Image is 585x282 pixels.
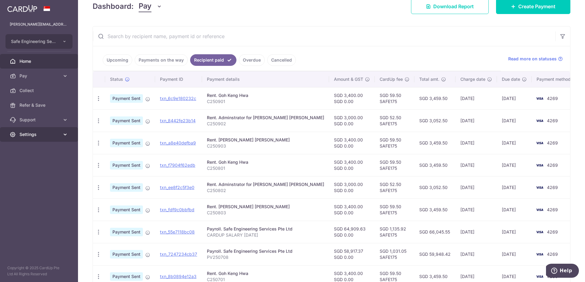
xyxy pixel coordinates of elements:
td: SGD 66,045.55 [414,221,456,243]
a: txn_f7904f62edb [160,162,195,168]
td: SGD 52.50 SAFE175 [375,176,414,198]
td: SGD 3,000.00 SGD 0.00 [329,109,375,132]
img: Bank Card [534,184,546,191]
a: Recipient paid [190,54,236,66]
p: PV250708 [207,254,324,260]
span: Payment Sent [110,161,143,170]
p: C250803 [207,210,324,216]
td: SGD 3,000.00 SGD 0.00 [329,176,375,198]
p: CARDUP SALARY [DATE] [207,232,324,238]
th: Payment method [532,71,578,87]
img: Bank Card [534,273,546,280]
p: C250903 [207,143,324,149]
span: Pay [139,1,151,12]
td: SGD 3,400.00 SGD 0.00 [329,154,375,176]
td: SGD 59.50 SAFE175 [375,154,414,176]
span: Charge date [460,76,485,82]
div: Rent. Goh Keng Hwa [207,270,324,277]
span: Amount & GST [334,76,363,82]
button: Safe Engineering Services Pte Ltd [5,34,73,49]
td: SGD 3,459.50 [414,198,456,221]
span: Payment Sent [110,183,143,192]
a: txn_a8e40defba9 [160,140,196,145]
td: SGD 3,052.50 [414,176,456,198]
span: Payment Sent [110,205,143,214]
button: Pay [139,1,162,12]
a: Payments on the way [135,54,188,66]
span: Safe Engineering Services Pte Ltd [11,38,56,45]
span: Collect [19,87,60,94]
td: SGD 59.50 SAFE175 [375,132,414,154]
span: 4269 [547,207,558,212]
a: txn_ee8f2c5f3e0 [160,185,194,190]
td: SGD 59.50 SAFE175 [375,198,414,221]
img: Bank Card [534,206,546,213]
span: 4269 [547,162,558,168]
span: Settings [19,131,60,137]
td: [DATE] [456,198,497,221]
td: SGD 3,400.00 SGD 0.00 [329,198,375,221]
a: Upcoming [103,54,132,66]
a: Overdue [239,54,265,66]
td: [DATE] [456,243,497,265]
td: SGD 3,400.00 SGD 0.00 [329,132,375,154]
span: Total amt. [419,76,439,82]
div: Rent. [PERSON_NAME] [PERSON_NAME] [207,204,324,210]
span: Refer & Save [19,102,60,108]
td: SGD 3,459.50 [414,154,456,176]
span: Pay [19,73,60,79]
p: C250802 [207,187,324,194]
img: Bank Card [534,139,546,147]
td: [DATE] [497,221,532,243]
td: [DATE] [456,132,497,154]
span: Payment Sent [110,272,143,281]
p: [PERSON_NAME][EMAIL_ADDRESS][DOMAIN_NAME] [10,21,68,27]
td: SGD 3,052.50 [414,109,456,132]
td: [DATE] [497,154,532,176]
td: [DATE] [456,109,497,132]
span: 4269 [547,140,558,145]
p: C250801 [207,165,324,171]
td: SGD 52.50 SAFE175 [375,109,414,132]
span: 4269 [547,118,558,123]
span: Payment Sent [110,116,143,125]
td: [DATE] [456,87,497,109]
div: Payroll. Safe Engineering Services Pte Ltd [207,248,324,254]
p: C250902 [207,121,324,127]
span: Payment Sent [110,228,143,236]
span: Create Payment [518,3,555,10]
td: SGD 59,948.42 [414,243,456,265]
td: [DATE] [497,176,532,198]
img: Bank Card [534,251,546,258]
img: Bank Card [534,162,546,169]
td: [DATE] [497,132,532,154]
td: SGD 1,135.92 SAFE175 [375,221,414,243]
td: [DATE] [497,109,532,132]
td: SGD 3,459.50 [414,87,456,109]
div: Rent. Goh Keng Hwa [207,159,324,165]
div: Rent. Adminstrator for [PERSON_NAME] [PERSON_NAME] [207,115,324,121]
td: SGD 3,459.50 [414,132,456,154]
td: SGD 3,400.00 SGD 0.00 [329,87,375,109]
a: txn_fdf9c0bbfbd [160,207,194,212]
div: Rent. Goh Keng Hwa [207,92,324,98]
a: txn_55e7118bc08 [160,229,195,234]
td: [DATE] [456,221,497,243]
img: Bank Card [534,95,546,102]
img: Bank Card [534,228,546,236]
a: txn_8442fe23b14 [160,118,196,123]
img: CardUp [7,5,37,12]
td: [DATE] [456,176,497,198]
td: SGD 58,917.37 SGD 0.00 [329,243,375,265]
input: Search by recipient name, payment id or reference [93,27,555,46]
iframe: Opens a widget where you can find more information [546,264,579,279]
span: Payment Sent [110,250,143,259]
h4: Dashboard: [93,1,134,12]
th: Payment ID [155,71,202,87]
td: SGD 64,909.63 SGD 0.00 [329,221,375,243]
span: 4269 [547,252,558,257]
td: [DATE] [497,87,532,109]
div: Payroll. Safe Engineering Services Pte Ltd [207,226,324,232]
span: CardUp fee [380,76,403,82]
